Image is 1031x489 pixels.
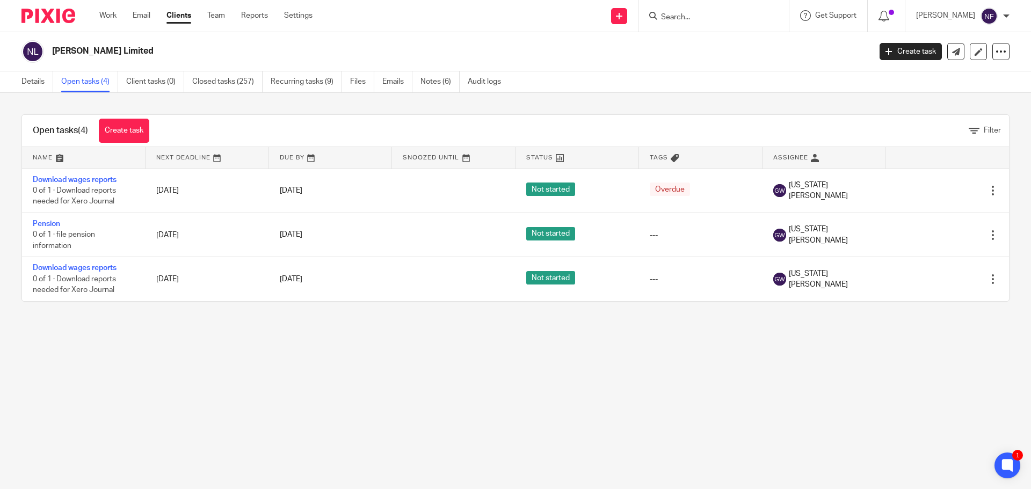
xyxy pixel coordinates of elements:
span: [DATE] [280,187,302,194]
div: --- [650,230,752,240]
a: Recurring tasks (9) [271,71,342,92]
a: Download wages reports [33,176,117,184]
a: Notes (6) [420,71,460,92]
a: Emails [382,71,412,92]
span: Filter [984,127,1001,134]
a: Clients [166,10,191,21]
a: Closed tasks (257) [192,71,263,92]
h2: [PERSON_NAME] Limited [52,46,701,57]
img: svg%3E [773,229,786,242]
input: Search [660,13,757,23]
div: --- [650,274,752,284]
a: Details [21,71,53,92]
span: 0 of 1 · Download reports needed for Xero Journal [33,187,116,206]
img: svg%3E [773,184,786,197]
a: Create task [880,43,942,60]
span: Get Support [815,12,856,19]
span: [US_STATE][PERSON_NAME] [789,180,875,202]
a: Reports [241,10,268,21]
span: Not started [526,227,575,240]
span: (4) [78,126,88,135]
a: Audit logs [468,71,509,92]
span: Not started [526,183,575,196]
td: [DATE] [146,169,269,213]
a: Client tasks (0) [126,71,184,92]
a: Create task [99,119,149,143]
span: [US_STATE][PERSON_NAME] [789,224,875,246]
span: [DATE] [280,231,302,239]
span: Tags [650,155,668,160]
a: Team [207,10,225,21]
a: Files [350,71,374,92]
img: svg%3E [981,8,998,25]
td: [DATE] [146,257,269,301]
h1: Open tasks [33,125,88,136]
p: [PERSON_NAME] [916,10,975,21]
a: Settings [284,10,313,21]
span: Snoozed Until [403,155,459,160]
div: 1 [1012,450,1023,461]
span: Not started [526,271,575,284]
span: [DATE] [280,275,302,283]
span: [US_STATE][PERSON_NAME] [789,268,875,290]
span: Status [526,155,553,160]
span: 0 of 1 · file pension information [33,231,95,250]
a: Email [133,10,150,21]
span: Overdue [650,183,690,196]
img: svg%3E [21,40,44,63]
span: 0 of 1 · Download reports needed for Xero Journal [33,275,116,294]
img: Pixie [21,9,75,23]
a: Pension [33,220,60,228]
a: Download wages reports [33,264,117,272]
td: [DATE] [146,213,269,257]
a: Work [99,10,117,21]
a: Open tasks (4) [61,71,118,92]
img: svg%3E [773,273,786,286]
